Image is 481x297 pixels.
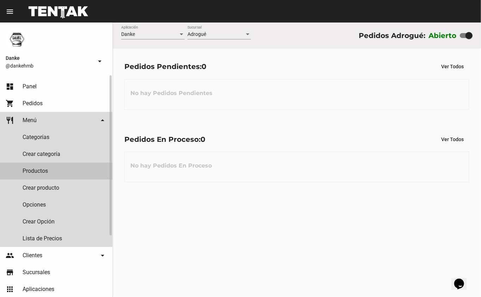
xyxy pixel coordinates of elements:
[451,269,474,290] iframe: chat widget
[95,57,104,65] mat-icon: arrow_drop_down
[201,135,205,144] span: 0
[6,7,14,16] mat-icon: menu
[428,30,457,41] label: Abierto
[98,116,107,125] mat-icon: arrow_drop_down
[359,30,425,41] div: Pedidos Adrogué:
[6,54,93,62] span: Danke
[6,116,14,125] mat-icon: restaurant
[6,82,14,91] mat-icon: dashboard
[6,62,93,69] span: @dankehmb
[436,60,469,73] button: Ver Todos
[23,83,37,90] span: Panel
[121,31,135,37] span: Danke
[6,99,14,108] mat-icon: shopping_cart
[436,133,469,146] button: Ver Todos
[124,134,205,145] div: Pedidos En Proceso:
[23,286,54,293] span: Aplicaciones
[23,269,50,276] span: Sucursales
[187,31,206,37] span: Adrogué
[124,61,206,72] div: Pedidos Pendientes:
[441,64,464,69] span: Ver Todos
[6,251,14,260] mat-icon: people
[125,83,218,104] h3: No hay Pedidos Pendientes
[441,137,464,142] span: Ver Todos
[6,285,14,293] mat-icon: apps
[23,100,43,107] span: Pedidos
[125,155,217,176] h3: No hay Pedidos En Proceso
[23,117,37,124] span: Menú
[98,251,107,260] mat-icon: arrow_drop_down
[23,252,42,259] span: Clientes
[6,268,14,277] mat-icon: store
[202,62,206,71] span: 0
[6,28,28,51] img: 1d4517d0-56da-456b-81f5-6111ccf01445.png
